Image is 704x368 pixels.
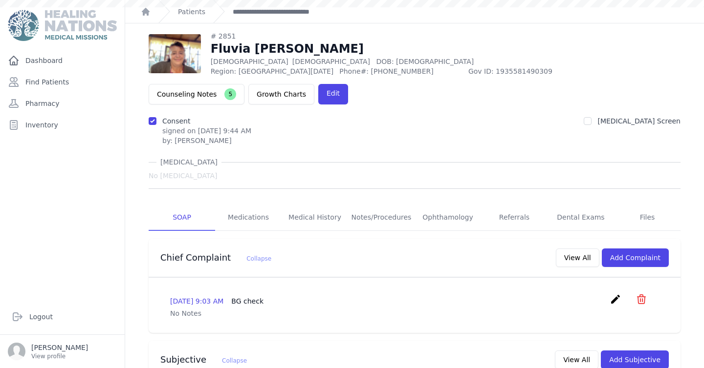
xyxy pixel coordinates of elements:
a: Logout [8,307,117,327]
a: Medications [215,204,282,231]
a: Notes/Procedures [348,204,415,231]
h1: Fluvia [PERSON_NAME] [211,41,597,57]
a: Edit [318,84,348,104]
span: Collapse [222,357,247,364]
span: DOB: [DEMOGRAPHIC_DATA] [376,58,474,65]
p: View profile [31,352,88,360]
p: No Notes [170,308,659,318]
a: Dental Exams [548,204,614,231]
button: Add Complaint [602,248,669,267]
a: [PERSON_NAME] View profile [8,343,117,360]
a: Ophthamology [415,204,481,231]
span: [DEMOGRAPHIC_DATA] [292,58,370,65]
a: Growth Charts [248,84,314,104]
div: by: [PERSON_NAME] [162,136,251,145]
label: Consent [162,117,190,125]
span: No [MEDICAL_DATA] [149,171,217,181]
h3: Subjective [160,354,247,366]
a: Find Patients [4,72,121,92]
p: [DEMOGRAPHIC_DATA] [211,57,597,66]
nav: Tabs [149,204,681,231]
a: SOAP [149,204,215,231]
img: Medical Missions EMR [8,10,116,41]
a: create [610,298,624,307]
a: Inventory [4,115,121,135]
a: Dashboard [4,51,121,70]
p: signed on [DATE] 9:44 AM [162,126,251,136]
img: fvH3HnreMCVEaEMejTjvwEMq9octsUl8AAAACV0RVh0ZGF0ZTpjcmVhdGUAMjAyMy0xMi0xOVQxNjo1MTo0MCswMDowMFnfxL... [149,34,201,73]
p: [DATE] 9:03 AM [170,296,264,306]
h3: Chief Complaint [160,252,271,264]
span: 5 [224,88,236,100]
a: Referrals [481,204,548,231]
i: create [610,293,621,305]
span: Collapse [246,255,271,262]
a: Pharmacy [4,94,121,113]
div: # 2851 [211,31,597,41]
button: View All [556,248,599,267]
span: [MEDICAL_DATA] [156,157,221,167]
a: Medical History [282,204,348,231]
a: Patients [178,7,205,17]
span: Phone#: [PHONE_NUMBER] [339,66,462,76]
p: [PERSON_NAME] [31,343,88,352]
span: BG check [231,297,264,305]
button: Counseling Notes5 [149,84,244,104]
span: Gov ID: 1935581490309 [468,66,597,76]
span: Region: [GEOGRAPHIC_DATA][DATE] [211,66,334,76]
a: Files [614,204,681,231]
label: [MEDICAL_DATA] Screen [597,117,681,125]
